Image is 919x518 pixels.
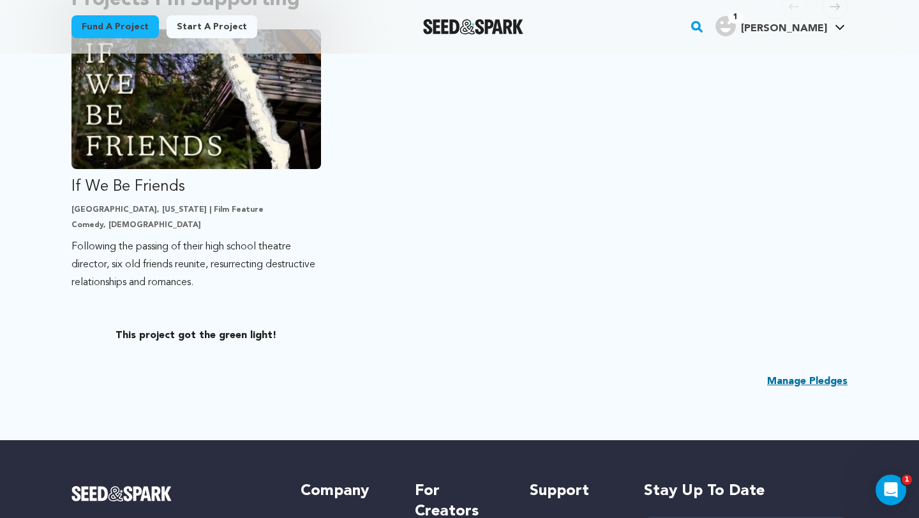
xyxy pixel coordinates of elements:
img: user.png [715,16,736,36]
div: Michele A.'s Profile [715,16,827,36]
a: Start a project [167,15,257,38]
p: [GEOGRAPHIC_DATA], [US_STATE] | Film Feature [71,205,321,215]
a: Michele A.'s Profile [713,13,848,36]
a: Fund a project [71,15,159,38]
a: Manage Pledges [767,374,848,389]
span: Michele A.'s Profile [713,13,848,40]
img: Seed&Spark Logo [71,486,172,501]
h5: Support [530,481,618,501]
p: Comedy, [DEMOGRAPHIC_DATA] [71,220,321,230]
a: Seed&Spark Homepage [71,486,275,501]
span: 1 [728,11,743,24]
a: Fund If We Be Friends [71,29,321,292]
h5: Stay up to date [644,481,848,501]
iframe: Intercom live chat [876,475,906,505]
p: Following the passing of their high school theatre director, six old friends reunite, resurrectin... [71,238,321,292]
p: This project got the green light! [71,328,321,343]
p: If We Be Friends [71,177,321,197]
a: Seed&Spark Homepage [423,19,523,34]
span: 1 [902,475,912,485]
span: [PERSON_NAME] [741,24,827,34]
h5: Company [301,481,389,501]
img: Seed&Spark Logo Dark Mode [423,19,523,34]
